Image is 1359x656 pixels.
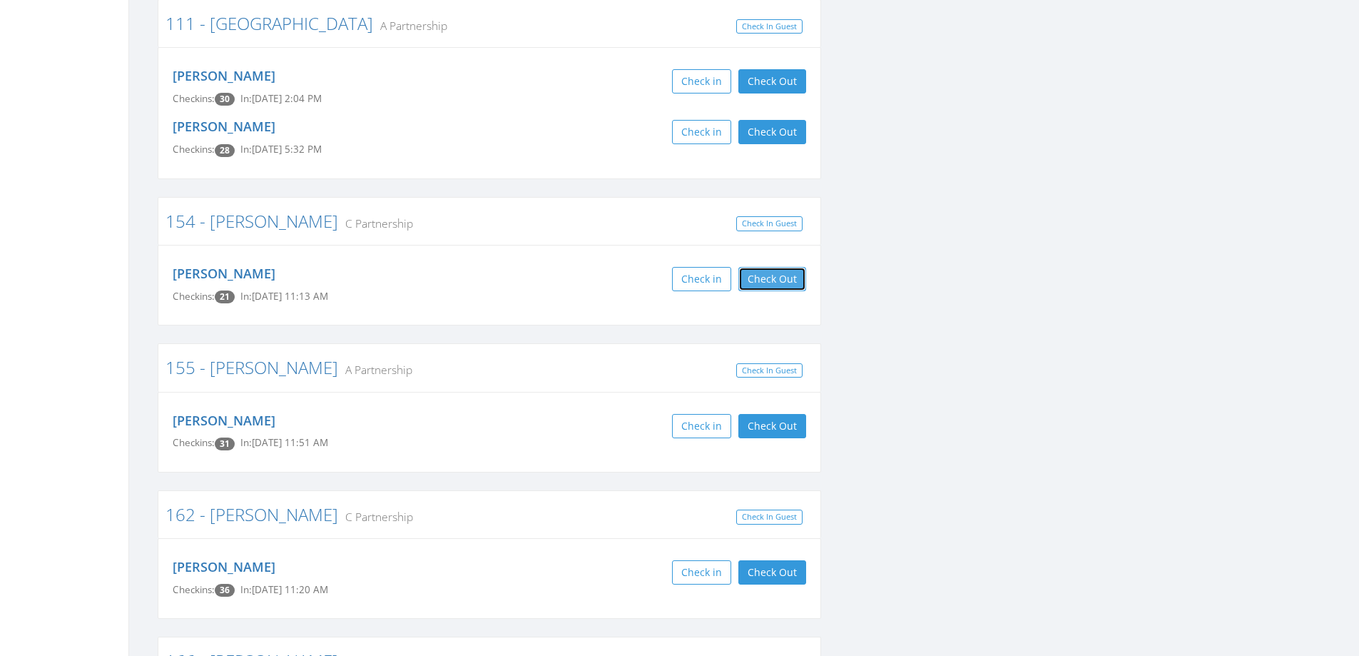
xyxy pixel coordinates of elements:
button: Check in [672,267,731,291]
button: Check in [672,560,731,585]
span: In: [DATE] 11:51 AM [240,436,328,449]
a: 154 - [PERSON_NAME] [166,209,338,233]
small: C Partnership [338,509,413,525]
span: In: [DATE] 11:20 AM [240,583,328,596]
span: In: [DATE] 5:32 PM [240,143,322,156]
a: [PERSON_NAME] [173,558,275,575]
button: Check Out [738,69,806,94]
button: Check Out [738,267,806,291]
a: [PERSON_NAME] [173,412,275,429]
button: Check Out [738,414,806,438]
a: [PERSON_NAME] [173,118,275,135]
a: Check In Guest [736,363,803,378]
a: 155 - [PERSON_NAME] [166,355,338,379]
button: Check in [672,69,731,94]
a: 111 - [GEOGRAPHIC_DATA] [166,11,373,35]
a: [PERSON_NAME] [173,265,275,282]
button: Check in [672,120,731,144]
a: Check In Guest [736,19,803,34]
span: Checkins: [173,290,215,303]
button: Check Out [738,120,806,144]
small: C Partnership [338,216,413,231]
span: Checkin count [215,438,235,450]
span: Checkins: [173,436,215,449]
span: Checkins: [173,143,215,156]
span: Checkin count [215,291,235,303]
a: 162 - [PERSON_NAME] [166,503,338,526]
small: A Partnership [338,362,412,378]
span: In: [DATE] 11:13 AM [240,290,328,303]
a: Check In Guest [736,216,803,231]
span: Checkin count [215,144,235,157]
span: Checkins: [173,583,215,596]
small: A Partnership [373,18,447,34]
span: Checkins: [173,92,215,105]
span: Checkin count [215,584,235,597]
span: In: [DATE] 2:04 PM [240,92,322,105]
button: Check Out [738,560,806,585]
span: Checkin count [215,93,235,106]
a: Check In Guest [736,510,803,525]
a: [PERSON_NAME] [173,67,275,84]
button: Check in [672,414,731,438]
